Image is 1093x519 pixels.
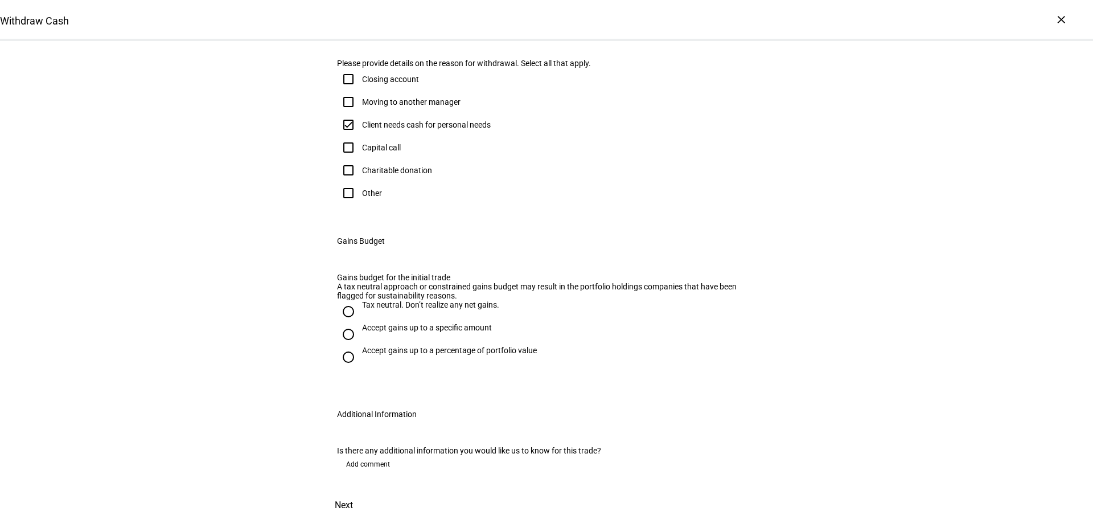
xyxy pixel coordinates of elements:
[362,97,461,107] div: Moving to another manager
[337,446,756,455] div: Is there any additional information you would like us to know for this trade?
[337,410,417,419] div: Additional Information
[1052,10,1070,28] div: ×
[362,166,432,175] div: Charitable donation
[337,282,756,300] div: A tax neutral approach or constrained gains budget may result in the portfolio holdings companies...
[346,455,390,473] span: Add comment
[337,455,399,473] button: Add comment
[337,236,385,246] div: Gains Budget
[362,143,401,152] div: Capital call
[362,189,382,198] div: Other
[362,323,492,332] div: Accept gains up to a specific amount
[362,75,419,84] div: Closing account
[337,59,756,68] div: Please provide details on the reason for withdrawal. Select all that apply.
[362,300,499,309] div: Tax neutral. Don’t realize any net gains.
[362,346,537,355] div: Accept gains up to a percentage of portfolio value
[319,492,369,519] button: Next
[362,120,491,129] div: Client needs cash for personal needs
[335,492,353,519] span: Next
[337,273,756,282] div: Gains budget for the initial trade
